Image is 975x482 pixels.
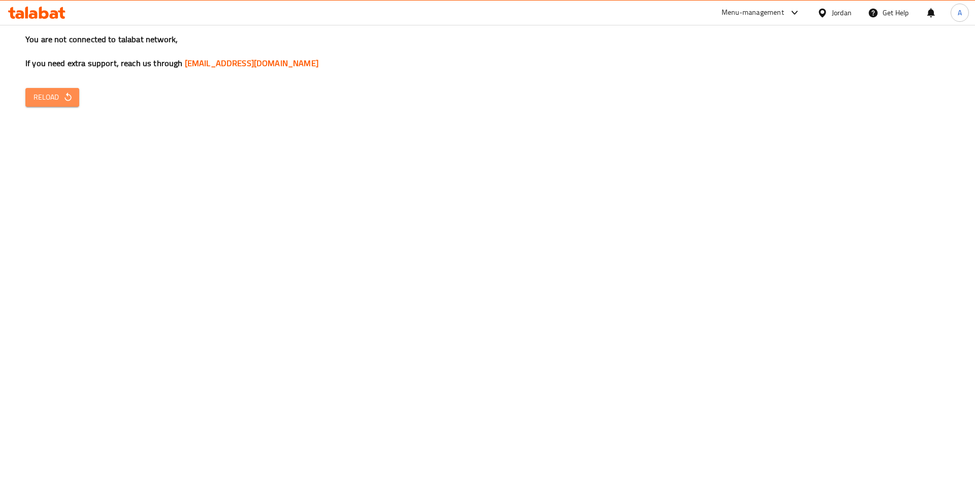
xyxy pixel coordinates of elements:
h3: You are not connected to talabat network, If you need extra support, reach us through [25,34,950,69]
button: Reload [25,88,79,107]
div: Jordan [832,7,852,18]
div: Menu-management [722,7,784,19]
a: [EMAIL_ADDRESS][DOMAIN_NAME] [185,55,318,71]
span: Reload [34,91,71,104]
span: A [958,7,962,18]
